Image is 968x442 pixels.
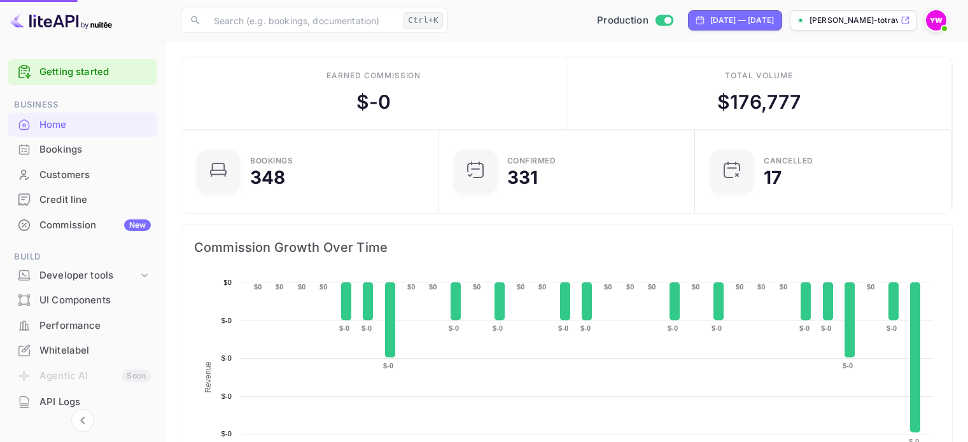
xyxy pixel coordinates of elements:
text: $0 [648,283,656,291]
text: $-0 [221,317,232,324]
text: $0 [604,283,612,291]
text: $-0 [668,324,678,332]
div: [DATE] — [DATE] [710,15,774,26]
div: 331 [507,169,538,186]
div: Earned commission [326,70,421,81]
div: Credit line [39,193,151,207]
div: $ -0 [356,88,391,116]
p: [PERSON_NAME]-totravel... [810,15,898,26]
text: $-0 [799,324,810,332]
text: $0 [517,283,525,291]
span: Build [8,250,157,264]
div: Getting started [8,59,157,85]
text: $0 [780,283,788,291]
div: Home [8,113,157,137]
div: Whitelabel [39,343,151,358]
div: Confirmed [507,157,556,165]
div: API Logs [8,390,157,415]
text: $-0 [361,324,372,332]
div: Customers [39,168,151,183]
a: CommissionNew [8,213,157,237]
text: $0 [736,283,744,291]
a: Getting started [39,65,151,79]
div: UI Components [8,288,157,313]
text: $-0 [221,430,232,438]
a: Bookings [8,137,157,161]
div: $ 176,777 [717,88,801,116]
span: Business [8,98,157,112]
text: $0 [692,283,700,291]
div: New [124,219,151,231]
text: $-0 [383,362,393,369]
img: LiteAPI logo [10,10,112,31]
div: CANCELLED [764,157,813,165]
div: Ctrl+K [403,12,443,29]
text: $-0 [493,324,503,332]
span: Production [597,13,649,28]
text: $0 [867,283,875,291]
text: $0 [407,283,416,291]
div: Switch to Sandbox mode [592,13,678,28]
text: $0 [223,279,232,286]
text: $-0 [843,362,853,369]
text: $-0 [221,392,232,400]
div: Bookings [250,157,293,165]
div: Credit line [8,188,157,212]
text: $-0 [580,324,591,332]
div: Whitelabel [8,338,157,363]
text: $-0 [712,324,722,332]
div: Performance [8,314,157,338]
div: 348 [250,169,285,186]
text: $-0 [449,324,459,332]
button: Collapse navigation [71,409,94,432]
a: Credit line [8,188,157,211]
text: $0 [429,283,437,291]
div: Bookings [8,137,157,162]
text: $0 [473,283,481,291]
text: $-0 [558,324,568,332]
a: Whitelabel [8,338,157,362]
div: Home [39,118,151,132]
text: $0 [757,283,766,291]
text: $0 [298,283,306,291]
a: API Logs [8,390,157,413]
div: Total volume [725,70,793,81]
text: $0 [538,283,547,291]
div: API Logs [39,395,151,410]
text: $-0 [339,324,349,332]
text: $-0 [221,354,232,362]
a: Customers [8,163,157,186]
input: Search (e.g. bookings, documentation) [206,8,398,33]
div: 17 [764,169,782,186]
div: CommissionNew [8,213,157,238]
div: Bookings [39,142,151,157]
text: $-0 [821,324,831,332]
div: Customers [8,163,157,188]
span: Commission Growth Over Time [194,237,939,258]
a: Performance [8,314,157,337]
text: $0 [254,283,262,291]
div: Performance [39,319,151,333]
div: Developer tools [8,265,157,287]
text: $0 [276,283,284,291]
div: Developer tools [39,268,138,283]
div: UI Components [39,293,151,308]
a: Home [8,113,157,136]
div: Commission [39,218,151,233]
text: $0 [319,283,328,291]
text: $-0 [887,324,897,332]
text: $0 [626,283,635,291]
a: UI Components [8,288,157,312]
text: Revenue [204,361,213,392]
img: Yahav Winkler [926,10,946,31]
